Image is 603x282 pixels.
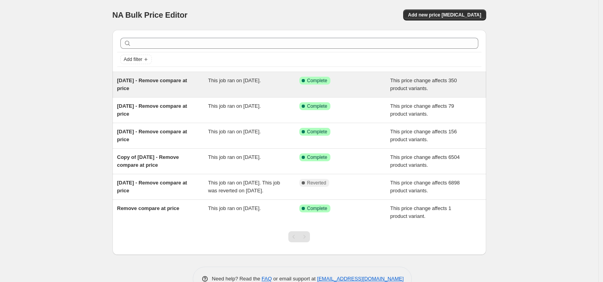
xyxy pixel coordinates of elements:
[288,231,310,242] nav: Pagination
[390,129,457,142] span: This price change affects 156 product variants.
[208,129,261,135] span: This job ran on [DATE].
[212,276,262,282] span: Need help? Read the
[390,154,460,168] span: This price change affects 6504 product variants.
[307,103,327,109] span: Complete
[124,56,142,63] span: Add filter
[307,154,327,160] span: Complete
[390,205,451,219] span: This price change affects 1 product variant.
[403,9,486,20] button: Add new price [MEDICAL_DATA]
[208,180,280,194] span: This job ran on [DATE]. This job was reverted on [DATE].
[272,276,317,282] span: or email support at
[317,276,404,282] a: [EMAIL_ADDRESS][DOMAIN_NAME]
[307,180,326,186] span: Reverted
[307,77,327,84] span: Complete
[208,77,261,83] span: This job ran on [DATE].
[117,205,179,211] span: Remove compare at price
[208,103,261,109] span: This job ran on [DATE].
[307,129,327,135] span: Complete
[120,55,152,64] button: Add filter
[408,12,481,18] span: Add new price [MEDICAL_DATA]
[208,205,261,211] span: This job ran on [DATE].
[117,77,187,91] span: [DATE] - Remove compare at price
[112,11,188,19] span: NA Bulk Price Editor
[117,103,187,117] span: [DATE] - Remove compare at price
[117,180,187,194] span: [DATE] - Remove compare at price
[390,180,460,194] span: This price change affects 6898 product variants.
[390,103,454,117] span: This price change affects 79 product variants.
[117,154,179,168] span: Copy of [DATE] - Remove compare at price
[307,205,327,212] span: Complete
[117,129,187,142] span: [DATE] - Remove compare at price
[262,276,272,282] a: FAQ
[208,154,261,160] span: This job ran on [DATE].
[390,77,457,91] span: This price change affects 350 product variants.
